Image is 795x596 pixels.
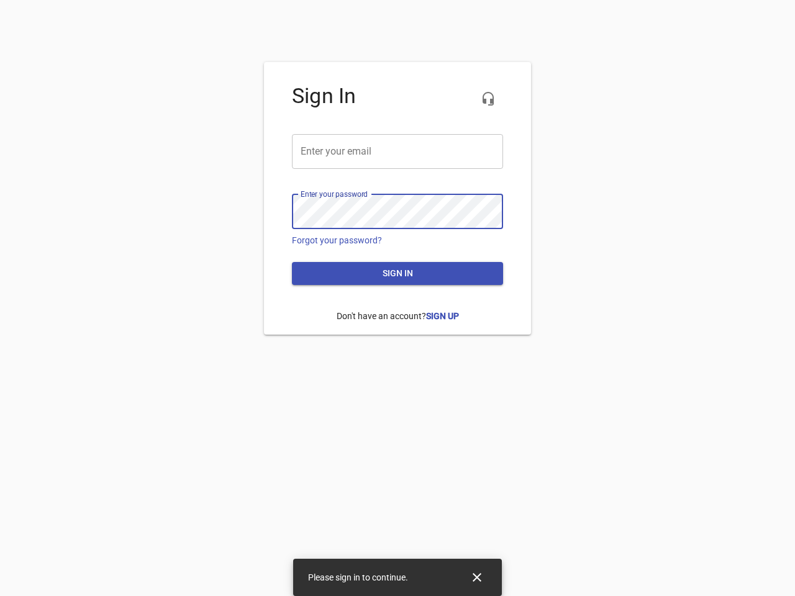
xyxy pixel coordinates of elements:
iframe: Chat [524,140,786,587]
a: Forgot your password? [292,235,382,245]
span: Sign in [302,266,493,281]
a: Sign Up [426,311,459,321]
button: Sign in [292,262,503,285]
h4: Sign In [292,84,503,109]
p: Don't have an account? [292,300,503,332]
span: Please sign in to continue. [308,572,408,582]
button: Close [462,562,492,592]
